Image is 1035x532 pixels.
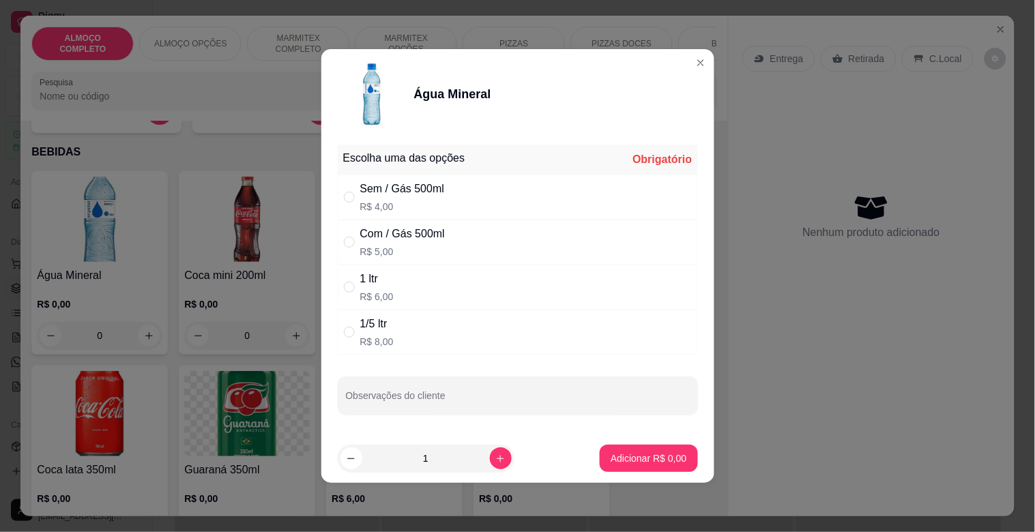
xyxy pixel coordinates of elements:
button: Close [690,52,712,74]
p: R$ 4,00 [360,200,445,213]
button: increase-product-quantity [490,447,512,469]
img: product-image [338,60,406,128]
div: Água Mineral [414,85,491,104]
div: Com / Gás 500ml [360,226,445,242]
button: Adicionar R$ 0,00 [600,445,697,472]
p: R$ 5,00 [360,245,445,258]
div: Escolha uma das opções [343,150,465,166]
div: Sem / Gás 500ml [360,181,445,197]
button: decrease-product-quantity [340,447,362,469]
input: Observações do cliente [346,394,690,408]
p: R$ 8,00 [360,335,394,349]
div: 1/5 ltr [360,316,394,332]
div: 1 ltr [360,271,394,287]
div: Obrigatório [632,151,692,168]
p: R$ 6,00 [360,290,394,304]
p: Adicionar R$ 0,00 [611,452,686,465]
